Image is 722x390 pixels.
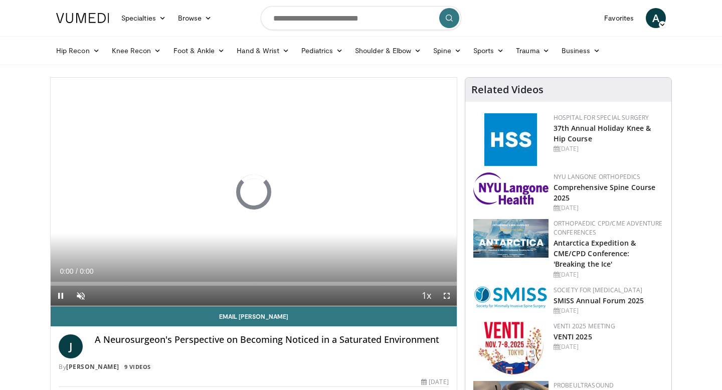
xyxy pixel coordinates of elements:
a: Pediatrics [295,41,349,61]
a: VENTI 2025 [554,332,592,341]
div: By [59,362,449,371]
span: 0:00 [80,267,93,275]
a: Email [PERSON_NAME] [51,306,457,326]
div: [DATE] [554,270,663,279]
a: Foot & Ankle [167,41,231,61]
h4: Related Videos [471,84,544,96]
div: [DATE] [554,342,663,351]
a: Spine [427,41,467,61]
span: 0:00 [60,267,73,275]
a: Specialties [115,8,172,28]
a: Hand & Wrist [231,41,295,61]
img: 59788bfb-0650-4895-ace0-e0bf6b39cdae.png.150x105_q85_autocrop_double_scale_upscale_version-0.2.png [473,286,549,309]
div: [DATE] [554,204,663,213]
a: SMISS Annual Forum 2025 [554,296,644,305]
img: 60b07d42-b416-4309-bbc5-bc4062acd8fe.jpg.150x105_q85_autocrop_double_scale_upscale_version-0.2.jpg [478,322,544,374]
h4: A Neurosurgeon's Perspective on Becoming Noticed in a Saturated Environment [95,334,449,345]
button: Playback Rate [417,286,437,306]
a: Business [556,41,607,61]
a: Favorites [598,8,640,28]
a: Antarctica Expedition & CME/CPD Conference: 'Breaking the Ice' [554,238,636,269]
a: Sports [467,41,510,61]
a: Hip Recon [50,41,106,61]
img: VuMedi Logo [56,13,109,23]
div: Progress Bar [51,282,457,286]
div: [DATE] [421,377,448,386]
a: J [59,334,83,358]
a: VENTI 2025 Meeting [554,322,615,330]
button: Unmute [71,286,91,306]
a: Shoulder & Elbow [349,41,427,61]
input: Search topics, interventions [261,6,461,30]
img: 196d80fa-0fd9-4c83-87ed-3e4f30779ad7.png.150x105_q85_autocrop_double_scale_upscale_version-0.2.png [473,172,549,205]
a: 9 Videos [121,363,154,371]
a: Comprehensive Spine Course 2025 [554,182,656,203]
a: [PERSON_NAME] [66,362,119,371]
button: Fullscreen [437,286,457,306]
a: Society for [MEDICAL_DATA] [554,286,642,294]
a: NYU Langone Orthopedics [554,172,641,181]
a: A [646,8,666,28]
button: Pause [51,286,71,306]
a: Browse [172,8,218,28]
a: Knee Recon [106,41,167,61]
a: 37th Annual Holiday Knee & Hip Course [554,123,651,143]
div: [DATE] [554,306,663,315]
span: / [76,267,78,275]
img: f5c2b4a9-8f32-47da-86a2-cd262eba5885.gif.150x105_q85_autocrop_double_scale_upscale_version-0.2.jpg [484,113,537,166]
a: Trauma [510,41,556,61]
img: 923097bc-eeff-4ced-9ace-206d74fb6c4c.png.150x105_q85_autocrop_double_scale_upscale_version-0.2.png [473,219,549,258]
div: [DATE] [554,144,663,153]
a: Probeultrasound [554,381,614,389]
video-js: Video Player [51,78,457,306]
a: Hospital for Special Surgery [554,113,649,122]
a: Orthopaedic CPD/CME Adventure Conferences [554,219,663,237]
